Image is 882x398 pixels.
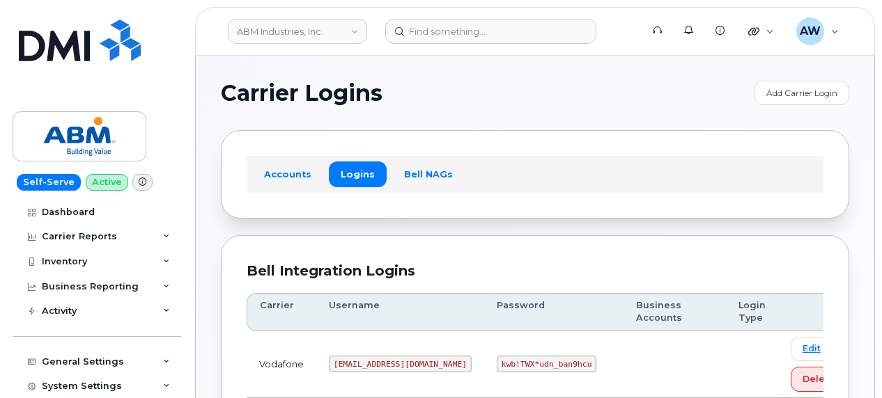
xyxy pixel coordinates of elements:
[316,293,484,331] th: Username
[392,161,465,186] a: Bell NAGs
[791,337,833,361] a: Edit
[497,356,596,372] code: kwb!TWX*udn_ban9hcu
[247,293,316,331] th: Carrier
[755,81,849,105] a: Add Carrier Login
[624,293,726,331] th: Business Accounts
[484,293,624,331] th: Password
[791,367,846,392] button: Delete
[247,331,316,398] td: Vodafone
[221,83,382,104] span: Carrier Logins
[252,161,323,186] a: Accounts
[726,293,778,331] th: Login Type
[329,161,387,186] a: Logins
[803,372,835,385] span: Delete
[247,261,823,281] div: Bell Integration Logins
[329,356,472,372] code: [EMAIL_ADDRESS][DOMAIN_NAME]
